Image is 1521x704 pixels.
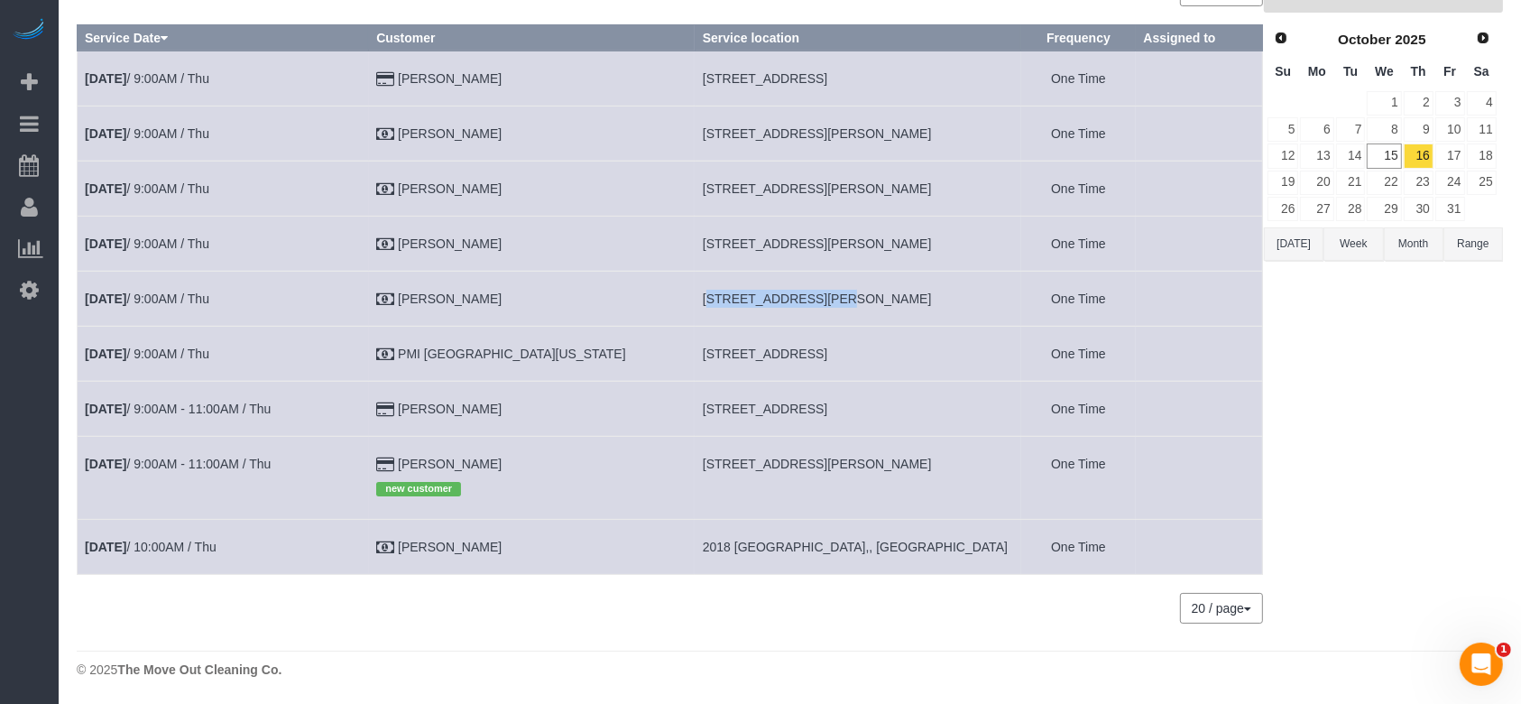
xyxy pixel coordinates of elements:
td: Assigned to [1136,51,1263,106]
span: Prev [1274,31,1288,45]
th: Assigned to [1136,24,1263,51]
a: 22 [1367,171,1401,195]
a: [PERSON_NAME] [398,126,502,141]
iframe: Intercom live chat [1460,643,1503,686]
a: 16 [1404,144,1433,168]
td: Assigned to [1136,106,1263,161]
a: 18 [1467,144,1497,168]
th: Service Date [78,24,369,51]
td: Frequency [1021,436,1136,519]
a: [PERSON_NAME] [398,181,502,196]
a: 13 [1300,144,1333,168]
span: Sunday [1275,64,1291,79]
td: Customer [369,326,696,381]
a: 5 [1267,117,1298,142]
td: Service location [695,161,1021,216]
a: 24 [1435,171,1465,195]
td: Frequency [1021,161,1136,216]
a: [DATE]/ 9:00AM / Thu [85,126,209,141]
span: [STREET_ADDRESS] [703,347,827,361]
b: [DATE] [85,71,126,86]
td: Schedule date [78,106,369,161]
a: [PERSON_NAME] [398,71,502,86]
a: 6 [1300,117,1333,142]
a: 23 [1404,171,1433,195]
b: [DATE] [85,540,126,554]
td: Customer [369,381,696,436]
td: Frequency [1021,271,1136,326]
td: Customer [369,216,696,271]
td: Schedule date [78,436,369,519]
i: Check Payment [376,128,394,141]
span: [STREET_ADDRESS][PERSON_NAME] [703,181,932,196]
td: Customer [369,520,696,575]
span: Monday [1308,64,1326,79]
a: 14 [1336,144,1366,168]
b: [DATE] [85,126,126,141]
td: Assigned to [1136,520,1263,575]
b: [DATE] [85,347,126,361]
td: Frequency [1021,216,1136,271]
td: Assigned to [1136,381,1263,436]
td: Service location [695,326,1021,381]
a: 7 [1336,117,1366,142]
td: Schedule date [78,51,369,106]
a: 29 [1367,197,1401,221]
a: 27 [1300,197,1333,221]
td: Frequency [1021,381,1136,436]
i: Check Payment [376,183,394,196]
a: [DATE]/ 9:00AM - 11:00AM / Thu [85,457,271,471]
a: Next [1470,26,1496,51]
a: 9 [1404,117,1433,142]
span: [STREET_ADDRESS] [703,402,827,416]
span: Tuesday [1343,64,1358,79]
a: 26 [1267,197,1298,221]
a: [PERSON_NAME] [398,402,502,416]
a: Automaid Logo [11,18,47,43]
td: Frequency [1021,51,1136,106]
td: Customer [369,271,696,326]
b: [DATE] [85,292,126,306]
th: Frequency [1021,24,1136,51]
span: 2025 [1395,32,1425,47]
td: Customer [369,51,696,106]
a: Prev [1268,26,1294,51]
span: [STREET_ADDRESS][PERSON_NAME] [703,292,932,306]
a: [DATE]/ 9:00AM / Thu [85,292,209,306]
i: Credit Card Payment [376,459,394,471]
td: Schedule date [78,216,369,271]
nav: Pagination navigation [1181,593,1263,624]
a: [DATE]/ 9:00AM - 11:00AM / Thu [85,402,271,416]
a: 28 [1336,197,1366,221]
span: October [1338,32,1391,47]
i: Check Payment [376,293,394,306]
td: Schedule date [78,271,369,326]
a: 3 [1435,91,1465,116]
button: 20 / page [1180,593,1263,624]
a: 8 [1367,117,1401,142]
td: Service location [695,520,1021,575]
td: Frequency [1021,106,1136,161]
a: [DATE]/ 9:00AM / Thu [85,236,209,251]
a: [PERSON_NAME] [398,540,502,554]
td: Service location [695,216,1021,271]
a: [PERSON_NAME] [398,457,502,471]
a: [DATE]/ 9:00AM / Thu [85,71,209,86]
a: 12 [1267,144,1298,168]
td: Service location [695,51,1021,106]
b: [DATE] [85,236,126,251]
td: Service location [695,436,1021,519]
a: [DATE]/ 9:00AM / Thu [85,181,209,196]
span: [STREET_ADDRESS] [703,71,827,86]
th: Service location [695,24,1021,51]
td: Assigned to [1136,216,1263,271]
b: [DATE] [85,181,126,196]
span: [STREET_ADDRESS][PERSON_NAME] [703,126,932,141]
i: Check Payment [376,348,394,361]
td: Customer [369,436,696,519]
span: Next [1476,31,1490,45]
i: Check Payment [376,542,394,554]
div: © 2025 [77,661,1503,679]
strong: The Move Out Cleaning Co. [117,662,281,677]
span: 2018 [GEOGRAPHIC_DATA],, [GEOGRAPHIC_DATA] [703,540,1008,554]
